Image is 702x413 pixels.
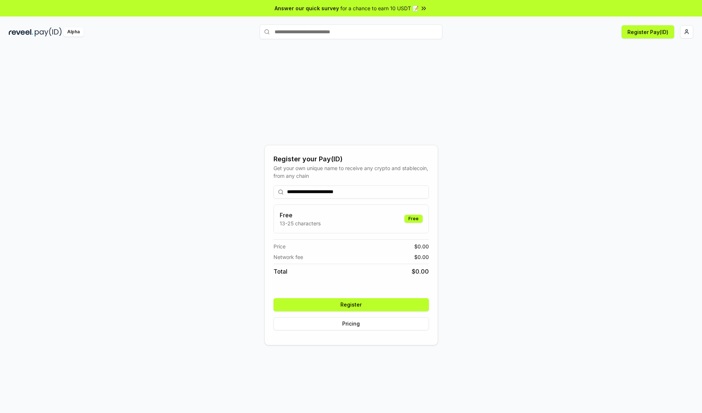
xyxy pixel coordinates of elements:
[273,164,429,180] div: Get your own unique name to receive any crypto and stablecoin, from any chain
[273,317,429,330] button: Pricing
[414,253,429,261] span: $ 0.00
[280,211,321,219] h3: Free
[63,27,84,37] div: Alpha
[273,298,429,311] button: Register
[273,154,429,164] div: Register your Pay(ID)
[273,253,303,261] span: Network fee
[273,267,287,276] span: Total
[412,267,429,276] span: $ 0.00
[35,27,62,37] img: pay_id
[9,27,33,37] img: reveel_dark
[414,243,429,250] span: $ 0.00
[273,243,286,250] span: Price
[622,25,674,38] button: Register Pay(ID)
[280,219,321,227] p: 13-25 characters
[275,4,339,12] span: Answer our quick survey
[340,4,419,12] span: for a chance to earn 10 USDT 📝
[404,215,423,223] div: Free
